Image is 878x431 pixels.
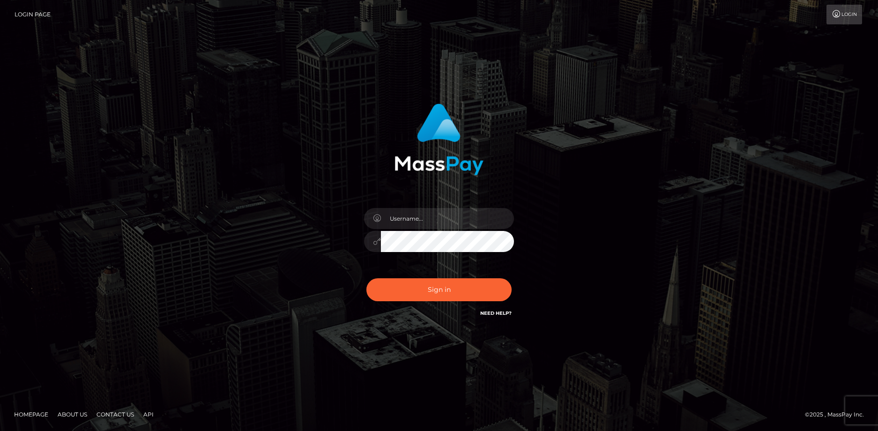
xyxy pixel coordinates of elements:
button: Sign in [366,278,512,301]
a: Homepage [10,407,52,422]
a: Need Help? [480,310,512,316]
a: Login Page [15,5,51,24]
img: MassPay Login [394,104,484,175]
input: Username... [381,208,514,229]
div: © 2025 , MassPay Inc. [805,409,871,420]
a: Contact Us [93,407,138,422]
a: Login [826,5,862,24]
a: About Us [54,407,91,422]
a: API [140,407,157,422]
